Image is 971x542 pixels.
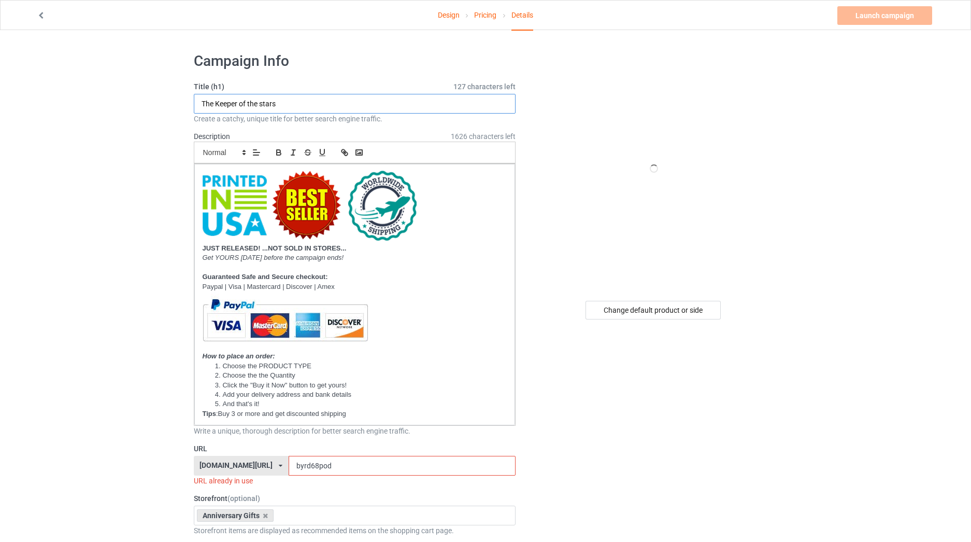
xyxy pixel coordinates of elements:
div: Details [511,1,533,31]
img: 0f398873-31b8-474e-a66b-c8d8c57c2412 [203,171,417,241]
p: :Buy 3 or more and get discounted shipping [203,409,507,419]
span: (optional) [227,494,260,503]
label: Storefront [194,493,516,504]
a: Pricing [474,1,496,30]
strong: JUST RELEASED! ...NOT SOLD IN STORES... [203,244,347,252]
div: Create a catchy, unique title for better search engine traffic. [194,114,516,124]
em: How to place an order: [203,352,275,360]
em: Get YOURS [DATE] before the campaign ends! [203,254,344,261]
h1: Campaign Info [194,52,516,71]
div: Write a unique, thorough description for better search engine traffic. [194,426,516,436]
strong: Tips [203,410,217,418]
div: URL already in use [194,476,516,486]
label: Title (h1) [194,81,516,92]
div: [DOMAIN_NAME][URL] [199,462,273,469]
li: And that's it! [212,399,507,409]
div: Anniversary Gifts [197,509,274,522]
li: Add your delivery address and bank details [212,390,507,399]
label: URL [194,443,516,454]
li: Choose the PRODUCT TYPE [212,362,507,371]
div: Change default product or side [586,301,721,319]
span: 1626 characters left [451,131,516,142]
strong: Guaranteed Safe and Secure checkout: [203,273,328,281]
span: 127 characters left [453,81,516,92]
label: Description [194,132,230,141]
li: Click the "Buy it Now" button to get yours! [212,381,507,390]
p: Paypal | Visa | Mastercard | Discover | Amex [203,282,507,292]
div: Storefront items are displayed as recommended items on the shopping cart page. [194,525,516,536]
img: AM_mc_vs_dc_ae.jpg [203,291,368,349]
a: Design [438,1,460,30]
li: Choose the the Quantity [212,371,507,380]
